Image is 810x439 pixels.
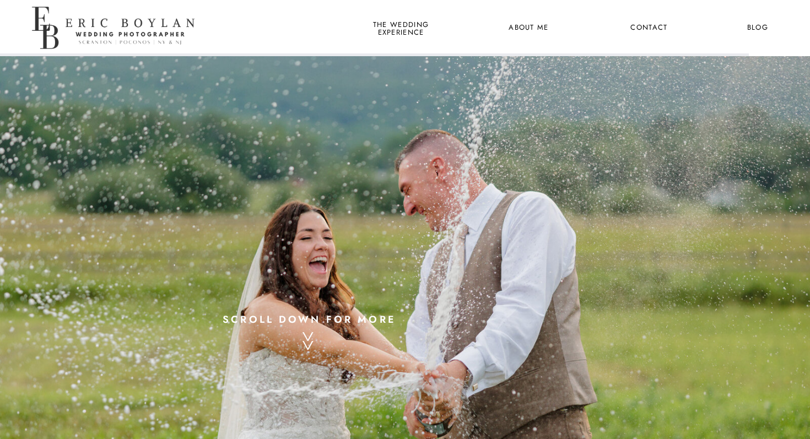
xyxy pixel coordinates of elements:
a: scroll down for more [214,311,405,326]
a: the wedding experience [371,21,431,35]
a: About Me [502,21,555,35]
a: Blog [737,21,778,35]
a: Contact [629,21,669,35]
